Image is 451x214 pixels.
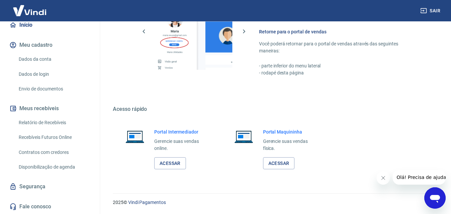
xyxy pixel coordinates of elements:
p: - rodapé desta página [259,69,419,76]
button: Meu cadastro [8,38,92,52]
img: Imagem de um notebook aberto [121,129,149,145]
a: Vindi Pagamentos [128,200,166,205]
h6: Portal Maquininha [263,129,318,135]
a: Contratos com credores [16,146,92,159]
a: Dados de login [16,67,92,81]
a: Relatório de Recebíveis [16,116,92,130]
iframe: Botão para abrir a janela de mensagens [424,187,446,209]
a: Acessar [154,157,186,170]
a: Início [8,18,92,32]
span: Olá! Precisa de ajuda? [4,5,56,10]
h6: Retorne para o portal de vendas [259,28,419,35]
a: Disponibilização de agenda [16,160,92,174]
button: Meus recebíveis [8,101,92,116]
a: Dados da conta [16,52,92,66]
p: - parte inferior do menu lateral [259,62,419,69]
a: Envio de documentos [16,82,92,96]
a: Fale conosco [8,199,92,214]
h6: Portal Intermediador [154,129,210,135]
p: Gerencie suas vendas física. [263,138,318,152]
iframe: Mensagem da empresa [393,170,446,185]
a: Recebíveis Futuros Online [16,131,92,144]
p: 2025 © [113,199,435,206]
iframe: Fechar mensagem [377,171,390,185]
p: Gerencie suas vendas online. [154,138,210,152]
h5: Acesso rápido [113,106,435,113]
button: Sair [419,5,443,17]
p: Você poderá retornar para o portal de vendas através das seguintes maneiras: [259,40,419,54]
img: Vindi [8,0,51,21]
a: Segurança [8,179,92,194]
img: Imagem de um notebook aberto [230,129,258,145]
a: Acessar [263,157,295,170]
